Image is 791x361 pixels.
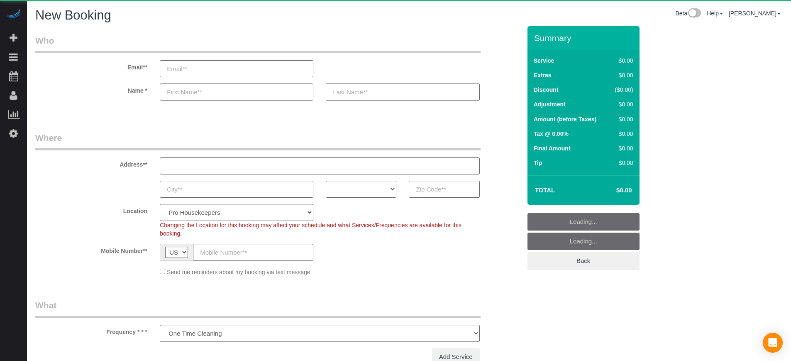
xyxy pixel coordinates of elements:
[611,144,633,152] div: $0.00
[160,83,313,101] input: First Name**
[409,181,479,198] input: Zip Code**
[35,132,481,150] legend: Where
[534,33,635,43] h3: Summary
[535,187,555,194] strong: Total
[29,244,154,255] label: Mobile Number**
[35,8,111,22] span: New Booking
[611,56,633,65] div: $0.00
[29,204,154,215] label: Location
[5,8,22,20] img: Automaid Logo
[729,10,781,17] a: [PERSON_NAME]
[675,10,701,17] a: Beta
[591,187,632,194] h4: $0.00
[611,159,633,167] div: $0.00
[29,325,154,336] label: Frequency * * *
[534,86,559,94] label: Discount
[687,8,701,19] img: New interface
[534,115,596,123] label: Amount (before Taxes)
[763,333,783,353] div: Open Intercom Messenger
[534,56,554,65] label: Service
[326,83,479,101] input: Last Name**
[534,159,542,167] label: Tip
[611,115,633,123] div: $0.00
[611,86,633,94] div: ($0.00)
[534,100,566,108] label: Adjustment
[611,100,633,108] div: $0.00
[707,10,723,17] a: Help
[160,222,461,237] span: Changing the Location for this booking may affect your schedule and what Services/Frequencies are...
[167,269,310,275] span: Send me reminders about my booking via text message
[527,252,640,270] a: Back
[35,34,481,53] legend: Who
[534,71,552,79] label: Extras
[534,144,571,152] label: Final Amount
[611,130,633,138] div: $0.00
[534,130,569,138] label: Tax @ 0.00%
[35,299,481,318] legend: What
[193,244,313,261] input: Mobile Number**
[29,83,154,95] label: Name *
[611,71,633,79] div: $0.00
